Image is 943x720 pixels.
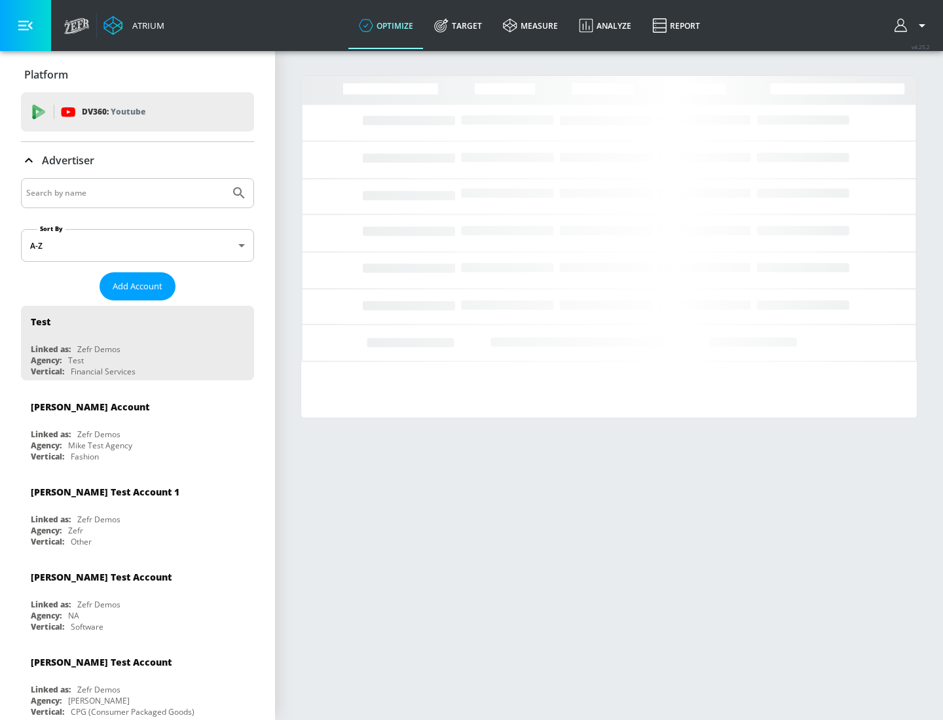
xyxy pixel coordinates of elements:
[642,2,711,49] a: Report
[31,684,71,695] div: Linked as:
[21,306,254,380] div: TestLinked as:Zefr DemosAgency:TestVertical:Financial Services
[77,514,120,525] div: Zefr Demos
[31,621,64,632] div: Vertical:
[24,67,68,82] p: Platform
[424,2,492,49] a: Target
[21,561,254,636] div: [PERSON_NAME] Test AccountLinked as:Zefr DemosAgency:NAVertical:Software
[100,272,176,300] button: Add Account
[77,429,120,440] div: Zefr Demos
[31,315,50,328] div: Test
[31,440,62,451] div: Agency:
[492,2,568,49] a: measure
[68,525,83,536] div: Zefr
[31,355,62,366] div: Agency:
[68,610,79,621] div: NA
[21,229,254,262] div: A-Z
[31,599,71,610] div: Linked as:
[31,706,64,717] div: Vertical:
[42,153,94,168] p: Advertiser
[71,451,99,462] div: Fashion
[31,514,71,525] div: Linked as:
[71,621,103,632] div: Software
[21,391,254,465] div: [PERSON_NAME] AccountLinked as:Zefr DemosAgency:Mike Test AgencyVertical:Fashion
[77,344,120,355] div: Zefr Demos
[21,56,254,93] div: Platform
[68,355,84,366] div: Test
[31,525,62,536] div: Agency:
[21,476,254,550] div: [PERSON_NAME] Test Account 1Linked as:Zefr DemosAgency:ZefrVertical:Other
[348,2,424,49] a: optimize
[21,92,254,132] div: DV360: Youtube
[568,2,642,49] a: Analyze
[31,695,62,706] div: Agency:
[111,105,145,118] p: Youtube
[31,451,64,462] div: Vertical:
[103,16,164,35] a: Atrium
[77,684,120,695] div: Zefr Demos
[71,366,136,377] div: Financial Services
[68,440,132,451] div: Mike Test Agency
[26,185,225,202] input: Search by name
[37,225,65,233] label: Sort By
[31,486,179,498] div: [PERSON_NAME] Test Account 1
[31,401,149,413] div: [PERSON_NAME] Account
[31,366,64,377] div: Vertical:
[31,344,71,355] div: Linked as:
[127,20,164,31] div: Atrium
[912,43,930,50] span: v 4.25.2
[31,536,64,547] div: Vertical:
[68,695,130,706] div: [PERSON_NAME]
[71,706,194,717] div: CPG (Consumer Packaged Goods)
[21,142,254,179] div: Advertiser
[31,610,62,621] div: Agency:
[113,279,162,294] span: Add Account
[31,571,172,583] div: [PERSON_NAME] Test Account
[71,536,92,547] div: Other
[31,656,172,668] div: [PERSON_NAME] Test Account
[82,105,145,119] p: DV360:
[77,599,120,610] div: Zefr Demos
[31,429,71,440] div: Linked as:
